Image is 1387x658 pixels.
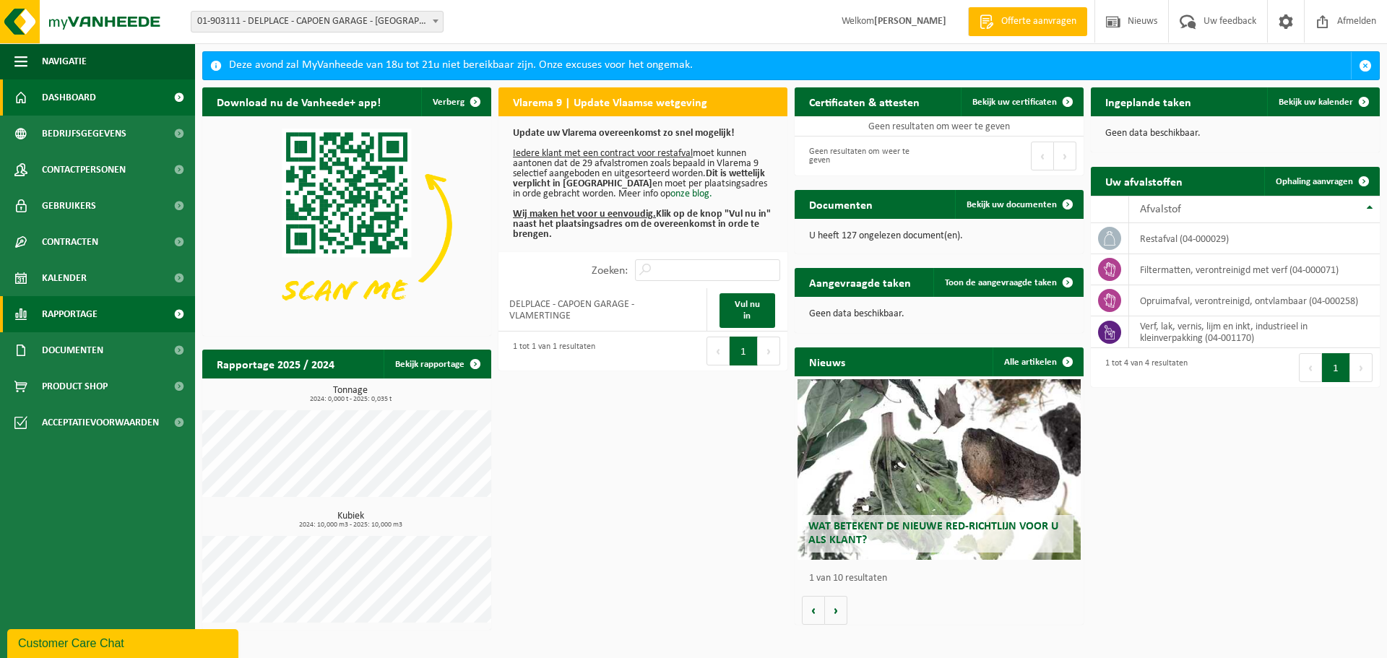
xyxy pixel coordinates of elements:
h2: Ingeplande taken [1091,87,1206,116]
h3: Tonnage [209,386,491,403]
div: Deze avond zal MyVanheede van 18u tot 21u niet bereikbaar zijn. Onze excuses voor het ongemak. [229,52,1351,79]
u: Iedere klant met een contract voor restafval [513,148,693,159]
span: Verberg [433,98,465,107]
button: Next [758,337,780,365]
h2: Certificaten & attesten [795,87,934,116]
label: Zoeken: [592,265,628,277]
p: Geen data beschikbaar. [1105,129,1365,139]
u: Wij maken het voor u eenvoudig. [513,209,656,220]
h2: Uw afvalstoffen [1091,167,1197,195]
a: Toon de aangevraagde taken [933,268,1082,297]
a: Ophaling aanvragen [1264,167,1378,196]
span: Ophaling aanvragen [1276,177,1353,186]
span: Kalender [42,260,87,296]
td: verf, lak, vernis, lijm en inkt, industrieel in kleinverpakking (04-001170) [1129,316,1380,348]
button: Next [1054,142,1076,170]
a: onze blog. [670,189,712,199]
span: Contracten [42,224,98,260]
h3: Kubiek [209,511,491,529]
span: Dashboard [42,79,96,116]
button: 1 [730,337,758,365]
button: Verberg [421,87,490,116]
iframe: chat widget [7,626,241,658]
h2: Rapportage 2025 / 2024 [202,350,349,378]
b: Klik op de knop "Vul nu in" naast het plaatsingsadres om de overeenkomst in orde te brengen. [513,209,771,240]
a: Offerte aanvragen [968,7,1087,36]
span: Acceptatievoorwaarden [42,404,159,441]
button: 1 [1322,353,1350,382]
img: Download de VHEPlus App [202,116,491,333]
a: Bekijk uw documenten [955,190,1082,219]
span: Bekijk uw certificaten [972,98,1057,107]
h2: Vlarema 9 | Update Vlaamse wetgeving [498,87,722,116]
strong: [PERSON_NAME] [874,16,946,27]
span: Afvalstof [1140,204,1181,215]
td: filtermatten, verontreinigd met verf (04-000071) [1129,254,1380,285]
span: Offerte aanvragen [998,14,1080,29]
td: Geen resultaten om weer te geven [795,116,1084,137]
span: Wat betekent de nieuwe RED-richtlijn voor u als klant? [808,521,1058,546]
span: 2024: 0,000 t - 2025: 0,035 t [209,396,491,403]
div: 1 tot 4 van 4 resultaten [1098,352,1188,384]
td: restafval (04-000029) [1129,223,1380,254]
h2: Aangevraagde taken [795,268,925,296]
button: Next [1350,353,1373,382]
span: 01-903111 - DELPLACE - CAPOEN GARAGE - VLAMERTINGE [191,11,444,33]
a: Alle artikelen [993,347,1082,376]
td: opruimafval, verontreinigd, ontvlambaar (04-000258) [1129,285,1380,316]
span: 2024: 10,000 m3 - 2025: 10,000 m3 [209,521,491,529]
span: Gebruikers [42,188,96,224]
p: 1 van 10 resultaten [809,573,1076,584]
button: Previous [1031,142,1054,170]
div: 1 tot 1 van 1 resultaten [506,335,595,367]
td: DELPLACE - CAPOEN GARAGE - VLAMERTINGE [498,288,707,332]
div: Geen resultaten om weer te geven [802,140,932,172]
button: Volgende [825,596,847,625]
button: Vorige [802,596,825,625]
span: Bekijk uw kalender [1279,98,1353,107]
a: Vul nu in [720,293,775,328]
span: Navigatie [42,43,87,79]
h2: Download nu de Vanheede+ app! [202,87,395,116]
a: Wat betekent de nieuwe RED-richtlijn voor u als klant? [798,379,1081,560]
button: Previous [1299,353,1322,382]
p: moet kunnen aantonen dat de 29 afvalstromen zoals bepaald in Vlarema 9 selectief aangeboden en ui... [513,129,773,240]
span: Contactpersonen [42,152,126,188]
span: Rapportage [42,296,98,332]
span: Documenten [42,332,103,368]
h2: Nieuws [795,347,860,376]
a: Bekijk uw kalender [1267,87,1378,116]
span: Toon de aangevraagde taken [945,278,1057,287]
a: Bekijk rapportage [384,350,490,378]
button: Previous [707,337,730,365]
p: U heeft 127 ongelezen document(en). [809,231,1069,241]
span: 01-903111 - DELPLACE - CAPOEN GARAGE - VLAMERTINGE [191,12,443,32]
p: Geen data beschikbaar. [809,309,1069,319]
span: Product Shop [42,368,108,404]
b: Update uw Vlarema overeenkomst zo snel mogelijk! [513,128,735,139]
span: Bedrijfsgegevens [42,116,126,152]
span: Bekijk uw documenten [967,200,1057,209]
h2: Documenten [795,190,887,218]
a: Bekijk uw certificaten [961,87,1082,116]
b: Dit is wettelijk verplicht in [GEOGRAPHIC_DATA] [513,168,765,189]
